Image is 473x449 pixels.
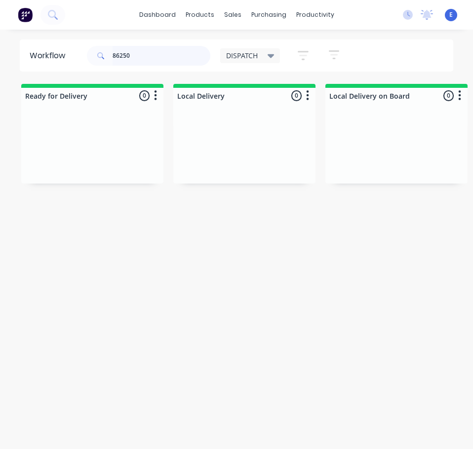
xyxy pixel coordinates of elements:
a: dashboard [134,7,181,22]
div: sales [219,7,246,22]
div: products [181,7,219,22]
span: DISPATCH [226,50,258,61]
div: Workflow [30,50,70,62]
div: productivity [291,7,339,22]
input: Search for orders... [113,46,210,66]
img: Factory [18,7,33,22]
span: E [449,10,453,19]
div: purchasing [246,7,291,22]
